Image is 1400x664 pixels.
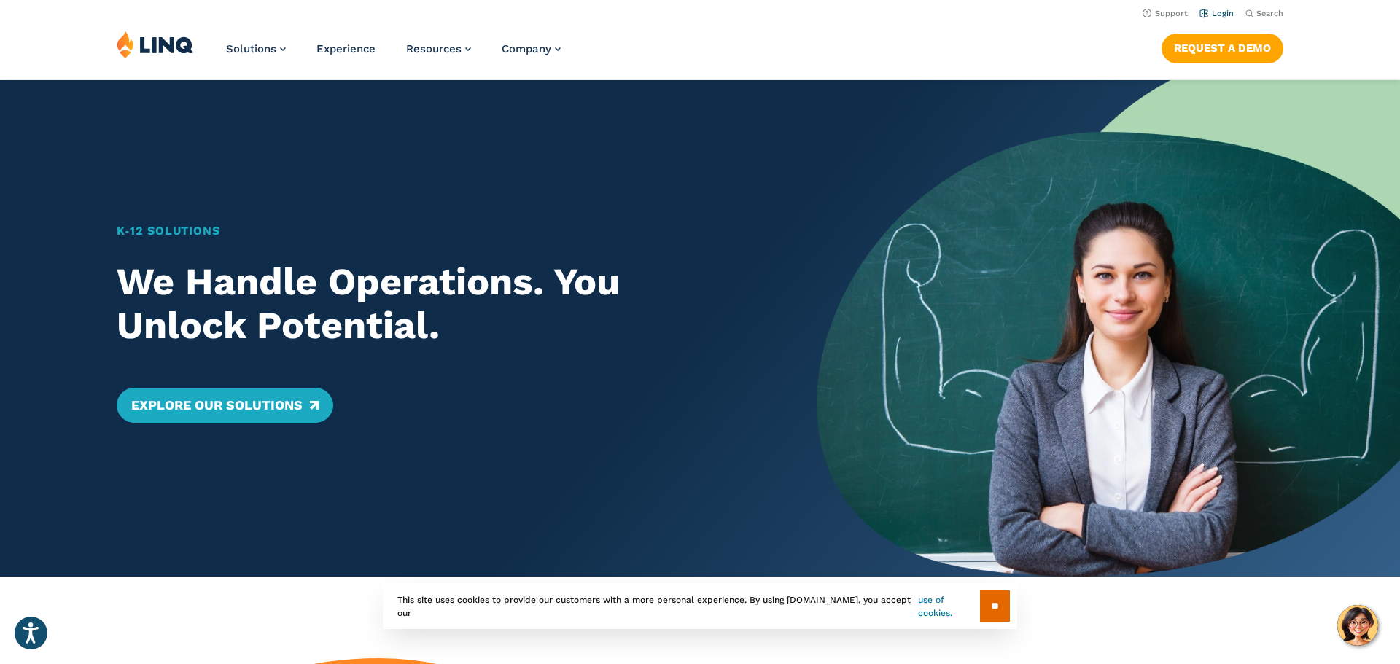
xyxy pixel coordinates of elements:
nav: Primary Navigation [226,31,561,79]
h1: K‑12 Solutions [117,222,760,240]
nav: Button Navigation [1162,31,1283,63]
button: Hello, have a question? Let’s chat. [1337,605,1378,646]
span: Solutions [226,42,276,55]
button: Open Search Bar [1245,8,1283,19]
a: Company [502,42,561,55]
a: Solutions [226,42,286,55]
img: Home Banner [817,80,1400,577]
span: Resources [406,42,462,55]
a: Explore Our Solutions [117,388,333,423]
a: Experience [316,42,376,55]
div: This site uses cookies to provide our customers with a more personal experience. By using [DOMAIN... [383,583,1017,629]
a: Login [1199,9,1234,18]
h2: We Handle Operations. You Unlock Potential. [117,260,760,348]
img: LINQ | K‑12 Software [117,31,194,58]
a: use of cookies. [918,593,980,620]
span: Company [502,42,551,55]
a: Resources [406,42,471,55]
a: Support [1143,9,1188,18]
span: Search [1256,9,1283,18]
a: Request a Demo [1162,34,1283,63]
